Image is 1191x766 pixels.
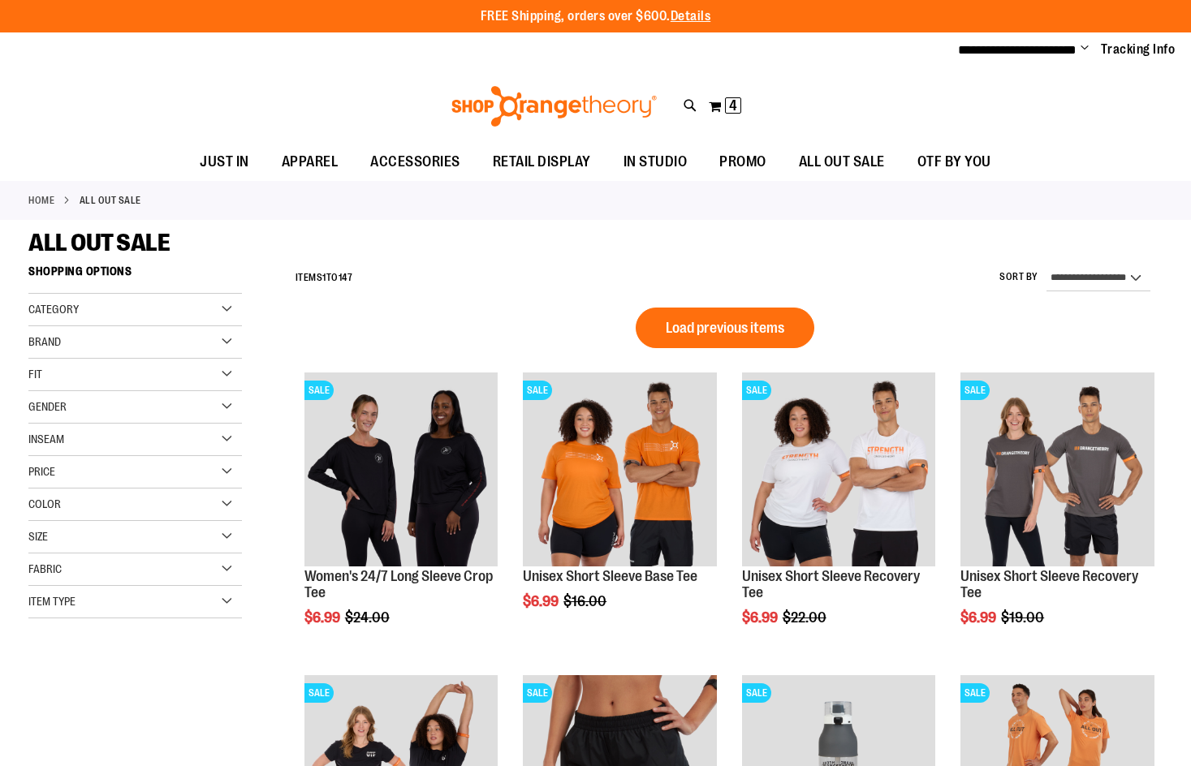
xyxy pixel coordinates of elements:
a: Tracking Info [1101,41,1176,58]
h2: Items to [296,265,353,290]
a: Product image for Womens 24/7 LS Crop TeeSALE [304,372,498,569]
span: Fit [28,368,42,381]
span: ALL OUT SALE [28,229,170,256]
span: SALE [960,381,990,400]
span: OTF BY YOU [917,144,991,180]
span: Price [28,465,55,478]
a: Women's 24/7 Long Sleeve Crop Tee [304,568,493,600]
a: Unisex Short Sleeve Recovery Tee [742,568,920,600]
span: Item Type [28,595,76,608]
img: Product image for Unisex Short Sleeve Recovery Tee [960,372,1154,566]
span: JUST IN [200,144,249,180]
div: product [952,364,1163,666]
a: Product image for Unisex Short Sleeve Recovery TeeSALE [742,372,936,569]
span: Load previous items [666,320,784,336]
span: SALE [742,683,771,703]
img: Product image for Unisex Short Sleeve Recovery Tee [742,372,936,566]
a: Product image for Unisex Short Sleeve Recovery TeeSALE [960,372,1154,569]
span: APPAREL [282,144,339,180]
span: SALE [304,683,334,703]
span: IN STUDIO [624,144,688,180]
div: product [515,364,725,651]
span: Size [28,530,48,543]
span: 4 [729,97,737,114]
span: $22.00 [783,609,829,626]
span: $24.00 [345,609,392,626]
div: product [296,364,507,666]
span: $6.99 [960,609,999,626]
div: product [734,364,944,666]
span: Category [28,303,79,316]
span: ALL OUT SALE [799,144,885,180]
span: Fabric [28,562,62,575]
span: Gender [28,400,67,413]
a: Details [671,9,711,24]
img: Product image for Womens 24/7 LS Crop Tee [304,372,498,566]
label: Sort By [999,270,1038,284]
img: Product image for Unisex Short Sleeve Base Tee [523,372,717,566]
a: Product image for Unisex Short Sleeve Base TeeSALE [523,372,717,569]
span: $6.99 [523,593,561,609]
span: $19.00 [1001,609,1046,626]
span: Inseam [28,432,64,445]
span: $6.99 [742,609,780,626]
span: SALE [523,683,552,703]
a: Unisex Short Sleeve Recovery Tee [960,568,1138,600]
span: 1 [322,272,326,283]
strong: ALL OUT SALE [80,193,141,208]
span: SALE [960,683,990,703]
span: SALE [742,381,771,400]
span: Color [28,497,61,510]
span: $6.99 [304,609,343,626]
span: ACCESSORIES [370,144,460,180]
a: Home [28,193,54,208]
span: Brand [28,335,61,348]
a: Unisex Short Sleeve Base Tee [523,568,697,584]
span: RETAIL DISPLAY [493,144,591,180]
span: PROMO [719,144,766,180]
span: 147 [339,272,353,283]
span: $16.00 [563,593,609,609]
span: SALE [304,381,334,400]
img: Shop Orangetheory [449,86,659,127]
span: SALE [523,381,552,400]
button: Account menu [1081,41,1089,58]
button: Load previous items [636,308,814,348]
strong: Shopping Options [28,257,242,294]
p: FREE Shipping, orders over $600. [481,7,711,26]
